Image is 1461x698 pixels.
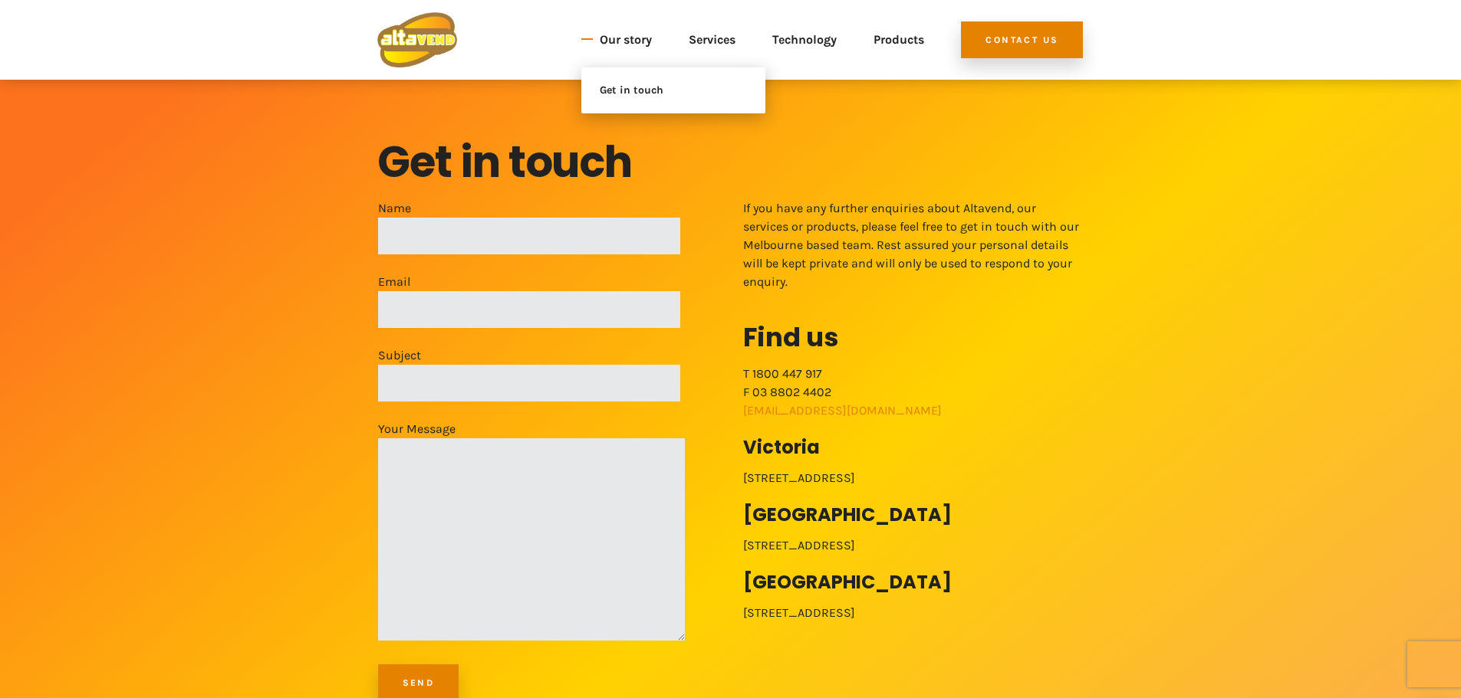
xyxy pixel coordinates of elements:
label: Your Message [378,420,685,641]
a: Our story [600,12,652,67]
a: Technology [772,12,837,67]
h4: [GEOGRAPHIC_DATA] [743,506,1084,524]
h4: Victoria [743,438,1084,457]
input: Subject [378,365,680,401]
p: T 1800 447 917 F 03 8802 4402 [743,365,1084,420]
p: If you have any further enquiries about Altavend, our services or products, please feel free to g... [743,199,1084,291]
p: [STREET_ADDRESS] [743,469,1084,487]
span: Get in touch [600,81,719,100]
a: Services [689,12,735,67]
a: [EMAIL_ADDRESS][DOMAIN_NAME] [743,403,942,418]
label: Name [378,199,680,254]
label: Email [378,273,680,328]
h1: Get in touch [377,135,1083,190]
textarea: Your Message [378,438,685,641]
nav: Top Menu [475,12,924,67]
h4: [GEOGRAPHIC_DATA] [743,573,1084,591]
p: [STREET_ADDRESS] [743,604,1084,622]
a: Get in touch [581,77,765,104]
label: Subject [378,346,680,401]
input: Email [378,291,680,328]
a: Products [874,12,924,67]
h3: Find us [743,319,1084,356]
p: [STREET_ADDRESS] [743,536,1084,555]
input: Name [378,218,680,254]
a: Contact Us [961,21,1083,58]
